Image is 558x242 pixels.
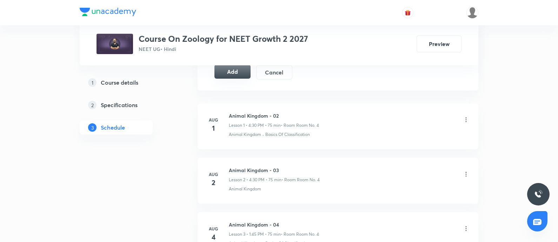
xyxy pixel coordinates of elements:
button: Preview [417,35,461,52]
h6: Aug [206,225,220,232]
h6: Animal Kingdom - 03 [229,166,320,174]
button: Add [214,65,251,79]
a: 1Course details [80,76,175,90]
h5: Specifications [101,101,138,109]
h6: Animal Kingdom - 04 [229,221,319,228]
p: Lesson 2 • 4:30 PM • 75 min [229,177,281,183]
h4: 1 [206,123,220,133]
p: Basics Of Classification [265,131,310,138]
p: Animal Kingdom [229,186,261,192]
img: ttu [534,190,543,198]
button: Cancel [256,65,292,79]
p: • Room Room No. 4 [281,122,319,129]
p: 2 [88,101,97,109]
img: Gopal ram [466,7,478,19]
p: Animal Kingdom [229,131,261,138]
h6: Aug [206,117,220,123]
p: NEET UG • Hindi [139,45,308,53]
h3: Course On Zoology for NEET Growth 2 2027 [139,34,308,44]
img: avatar [405,9,411,16]
h5: Schedule [101,123,125,132]
h6: Animal Kingdom - 02 [229,112,319,119]
img: 5c3207a77eda43aebaffbbf9ef003f31.jpg [97,34,133,54]
h6: Aug [206,171,220,177]
p: Lesson 1 • 4:30 PM • 75 min [229,122,281,129]
h4: 2 [206,177,220,188]
p: 1 [88,78,97,87]
a: 2Specifications [80,98,175,112]
button: avatar [402,7,413,18]
p: 3 [88,123,97,132]
p: • Room Room No. 4 [281,177,320,183]
div: · [263,131,264,138]
h5: Course details [101,78,138,87]
img: Company Logo [80,8,136,16]
p: • Room Room No. 4 [281,231,319,237]
p: Lesson 3 • 1:45 PM • 75 min [229,231,281,237]
a: Company Logo [80,8,136,18]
